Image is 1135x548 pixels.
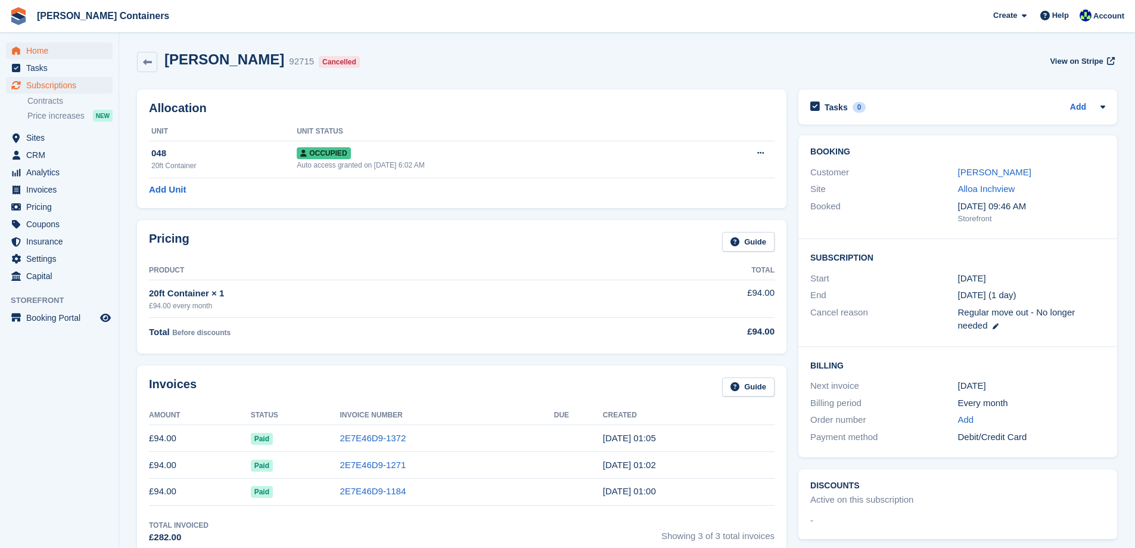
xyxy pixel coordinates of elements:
span: CRM [26,147,98,163]
div: 92715 [289,55,314,69]
th: Unit Status [297,122,696,141]
a: menu [6,268,113,284]
a: menu [6,164,113,181]
span: Sites [26,129,98,146]
div: [DATE] [958,379,1105,393]
span: Before discounts [172,329,231,337]
span: Analytics [26,164,98,181]
h2: Allocation [149,101,775,115]
div: Storefront [958,213,1105,225]
div: Auto access granted on [DATE] 6:02 AM [297,160,696,171]
span: Occupied [297,147,350,159]
div: Cancel reason [810,306,957,333]
a: View on Stripe [1045,51,1117,71]
span: Storefront [11,295,119,306]
th: Invoice Number [340,406,553,425]
div: Booked [810,200,957,225]
span: Capital [26,268,98,284]
th: Product [149,261,618,280]
div: Next invoice [810,379,957,393]
span: Create [993,10,1017,21]
a: Contracts [27,95,113,107]
a: menu [6,60,113,76]
div: [DATE] 09:46 AM [958,200,1105,213]
span: Price increases [27,110,85,122]
div: Total Invoiced [149,520,209,531]
span: Settings [26,250,98,267]
th: Due [554,406,603,425]
div: Every month [958,397,1105,410]
td: £94.00 [149,478,251,505]
div: NEW [93,110,113,122]
span: Account [1093,10,1124,22]
span: Regular move out - No longer needed [958,307,1075,331]
td: £94.00 [618,280,775,317]
h2: Booking [810,147,1105,157]
a: Add [958,413,974,427]
th: Unit [149,122,297,141]
span: Pricing [26,199,98,215]
span: - [810,514,813,528]
div: Cancelled [319,56,360,68]
a: Guide [722,377,775,397]
a: 2E7E46D9-1184 [340,486,406,496]
span: Showing 3 of 3 total invoices [661,520,775,544]
div: £94.00 every month [149,301,618,311]
a: menu [6,216,113,233]
a: Price increases NEW [27,109,113,122]
a: menu [6,77,113,94]
a: menu [6,250,113,267]
div: 0 [853,102,866,113]
div: End [810,289,957,302]
span: Paid [251,433,273,445]
a: menu [6,147,113,163]
img: Audra Whitelaw [1080,10,1092,21]
img: stora-icon-8386f47178a22dfd0bd8f6a31ec36ba5ce8667c1dd55bd0f319d3a0aa187defe.svg [10,7,27,25]
h2: Billing [810,359,1105,371]
td: £94.00 [149,425,251,452]
div: 20ft Container × 1 [149,287,618,301]
th: Status [251,406,340,425]
h2: Invoices [149,377,197,397]
th: Created [603,406,775,425]
div: £282.00 [149,531,209,544]
div: 048 [151,147,297,160]
a: Add Unit [149,183,186,197]
span: View on Stripe [1050,55,1103,67]
h2: [PERSON_NAME] [164,51,284,67]
th: Amount [149,406,251,425]
div: Billing period [810,397,957,410]
span: Home [26,42,98,59]
a: 2E7E46D9-1271 [340,460,406,470]
a: menu [6,309,113,326]
div: Payment method [810,431,957,444]
a: menu [6,233,113,250]
span: Paid [251,460,273,472]
div: Order number [810,413,957,427]
time: 2025-07-27 00:02:02 UTC [603,460,656,470]
span: Coupons [26,216,98,233]
div: Active on this subscription [810,493,913,507]
div: £94.00 [618,325,775,339]
span: Booking Portal [26,309,98,326]
a: [PERSON_NAME] Containers [32,6,174,26]
span: Paid [251,486,273,498]
time: 2025-06-27 00:00:35 UTC [603,486,656,496]
div: Debit/Credit Card [958,431,1105,444]
th: Total [618,261,775,280]
span: Insurance [26,233,98,250]
a: Add [1070,101,1086,114]
a: 2E7E46D9-1372 [340,433,406,443]
h2: Discounts [810,481,1105,491]
a: Guide [722,232,775,252]
a: menu [6,129,113,146]
div: 20ft Container [151,160,297,171]
span: Total [149,327,170,337]
time: 2025-06-27 00:00:00 UTC [958,272,986,286]
h2: Tasks [825,102,848,113]
a: menu [6,181,113,198]
div: Site [810,182,957,196]
time: 2025-08-27 00:05:08 UTC [603,433,656,443]
h2: Subscription [810,251,1105,263]
span: Invoices [26,181,98,198]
